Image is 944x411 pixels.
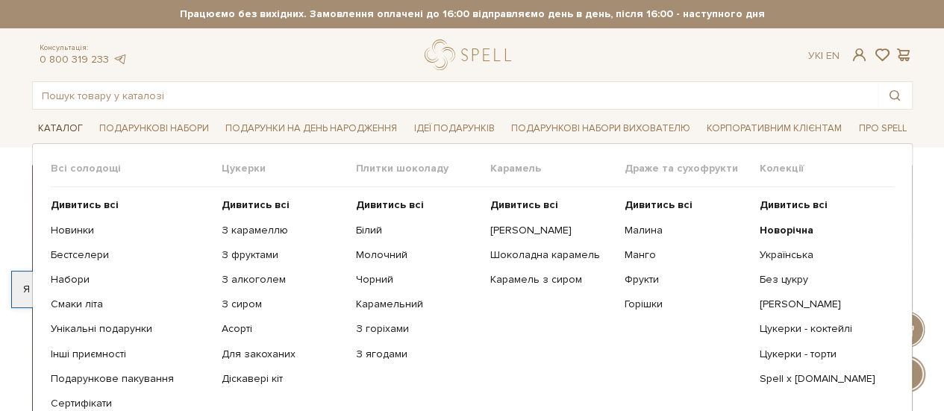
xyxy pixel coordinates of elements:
[625,298,748,311] a: Горішки
[490,198,558,211] b: Дивитись всі
[759,348,882,361] a: Цукерки - торти
[701,116,848,141] a: Корпоративним клієнтам
[625,198,693,211] b: Дивитись всі
[222,224,345,237] a: З карамеллю
[852,117,912,140] a: Про Spell
[625,198,748,212] a: Дивитись всі
[32,7,913,21] strong: Працюємо без вихідних. Замовлення оплачені до 16:00 відправляємо день в день, після 16:00 - насту...
[356,162,490,175] span: Плитки шоколаду
[222,298,345,311] a: З сиром
[51,162,222,175] span: Всі солодощі
[821,49,823,62] span: |
[51,348,210,361] a: Інші приємності
[51,273,210,286] a: Набори
[32,117,89,140] a: Каталог
[356,248,479,262] a: Молочний
[425,40,518,70] a: logo
[51,322,210,336] a: Унікальні подарунки
[222,198,290,211] b: Дивитись всі
[222,198,345,212] a: Дивитись всі
[759,198,827,211] b: Дивитись всі
[51,224,210,237] a: Новинки
[222,322,345,336] a: Асорті
[808,49,840,63] div: Ук
[356,273,479,286] a: Чорний
[356,198,424,211] b: Дивитись всі
[625,162,759,175] span: Драже та сухофрукти
[219,117,403,140] a: Подарунки на День народження
[759,273,882,286] a: Без цукру
[759,372,882,386] a: Spell x [DOMAIN_NAME]
[51,298,210,311] a: Смаки літа
[356,298,479,311] a: Карамельний
[40,53,109,66] a: 0 800 319 233
[490,224,613,237] a: [PERSON_NAME]
[356,224,479,237] a: Білий
[356,348,479,361] a: З ягодами
[759,298,882,311] a: [PERSON_NAME]
[51,372,210,386] a: Подарункове пакування
[51,248,210,262] a: Бестселери
[51,397,210,410] a: Сертифікати
[93,117,215,140] a: Подарункові набори
[407,117,500,140] a: Ідеї подарунків
[759,162,893,175] span: Колекції
[490,198,613,212] a: Дивитись всі
[113,53,128,66] a: telegram
[490,273,613,286] a: Карамель з сиром
[759,198,882,212] a: Дивитись всі
[625,224,748,237] a: Малина
[222,372,345,386] a: Діскавері кіт
[759,224,882,237] a: Новорічна
[759,248,882,262] a: Українська
[40,43,128,53] span: Консультація:
[222,348,345,361] a: Для закоханих
[878,82,912,109] button: Пошук товару у каталозі
[222,248,345,262] a: З фруктами
[356,198,479,212] a: Дивитись всі
[51,198,119,211] b: Дивитись всі
[826,49,840,62] a: En
[759,224,813,236] b: Новорічна
[51,198,210,212] a: Дивитись всі
[759,322,882,336] a: Цукерки - коктейлі
[356,322,479,336] a: З горіхами
[490,248,613,262] a: Шоколадна карамель
[625,273,748,286] a: Фрукти
[490,162,625,175] span: Карамель
[222,162,356,175] span: Цукерки
[505,116,696,141] a: Подарункові набори вихователю
[33,82,878,109] input: Пошук товару у каталозі
[12,283,416,296] div: Я дозволяю [DOMAIN_NAME] використовувати
[625,248,748,262] a: Манго
[222,273,345,286] a: З алкоголем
